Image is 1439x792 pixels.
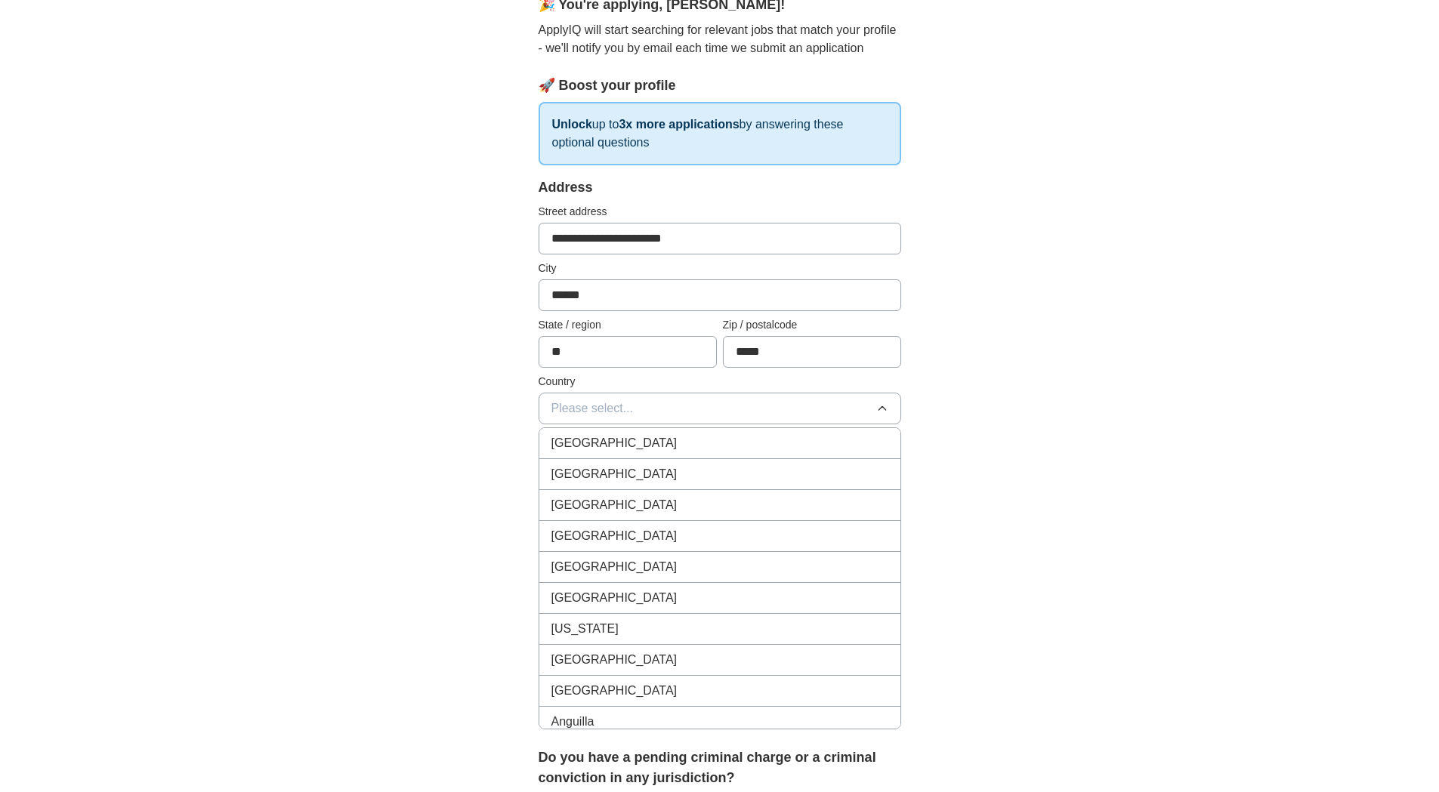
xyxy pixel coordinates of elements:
[539,204,901,220] label: Street address
[539,102,901,165] p: up to by answering these optional questions
[551,558,678,576] span: [GEOGRAPHIC_DATA]
[551,713,594,731] span: Anguilla
[551,496,678,514] span: [GEOGRAPHIC_DATA]
[723,317,901,333] label: Zip / postalcode
[539,76,901,96] div: 🚀 Boost your profile
[551,682,678,700] span: [GEOGRAPHIC_DATA]
[551,399,634,418] span: Please select...
[551,465,678,483] span: [GEOGRAPHIC_DATA]
[551,620,619,638] span: [US_STATE]
[539,747,901,788] label: Do you have a pending criminal charge or a criminal conviction in any jurisdiction?
[552,118,592,131] strong: Unlock
[619,118,739,131] strong: 3x more applications
[551,651,678,669] span: [GEOGRAPHIC_DATA]
[539,260,901,276] label: City
[539,393,901,424] button: Please select...
[539,317,717,333] label: State / region
[551,589,678,607] span: [GEOGRAPHIC_DATA]
[551,434,678,452] span: [GEOGRAPHIC_DATA]
[539,374,901,390] label: Country
[539,21,901,57] p: ApplyIQ will start searching for relevant jobs that match your profile - we'll notify you by emai...
[539,177,901,198] div: Address
[551,527,678,545] span: [GEOGRAPHIC_DATA]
